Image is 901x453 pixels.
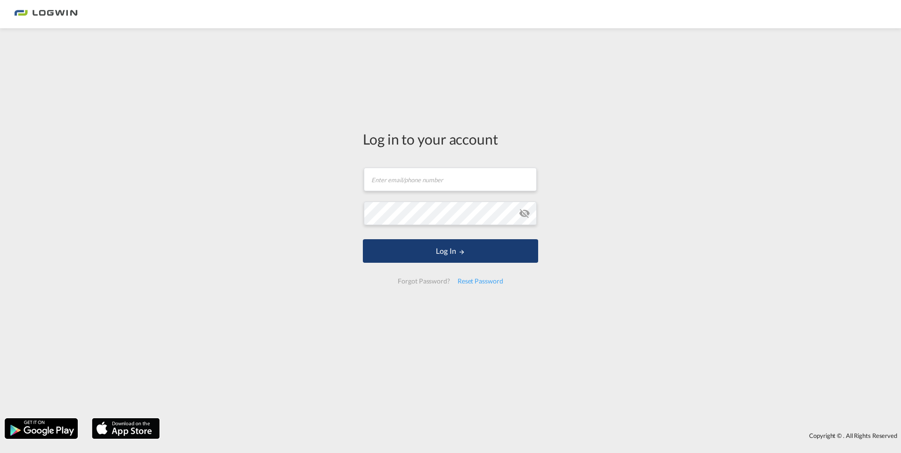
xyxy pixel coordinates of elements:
button: LOGIN [363,239,538,263]
img: apple.png [91,417,161,440]
div: Forgot Password? [394,273,453,290]
div: Log in to your account [363,129,538,149]
md-icon: icon-eye-off [519,208,530,219]
input: Enter email/phone number [364,168,537,191]
div: Reset Password [454,273,507,290]
img: google.png [4,417,79,440]
img: bc73a0e0d8c111efacd525e4c8ad7d32.png [14,4,78,25]
div: Copyright © . All Rights Reserved [164,428,901,444]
